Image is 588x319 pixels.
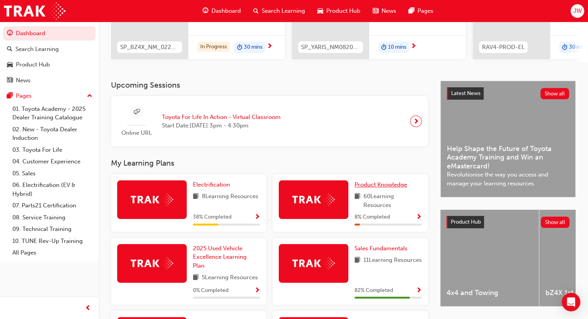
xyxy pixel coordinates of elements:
[447,87,569,100] a: Latest NewsShow all
[571,4,584,18] button: JW
[409,6,414,16] span: pages-icon
[447,216,569,228] a: Product HubShow all
[117,102,422,141] a: Online URLToyota For Life In Action - Virtual ClassroomStart Date:[DATE] 3pm - 4:30pm
[244,43,262,52] span: 30 mins
[416,287,422,294] span: Show Progress
[440,210,539,306] a: 4x4 and Towing
[366,3,402,19] a: news-iconNews
[413,116,419,127] span: next-icon
[117,129,156,137] span: Online URL
[193,245,247,269] span: 2025 Used Vehicle Excellence Learning Plan
[16,76,31,85] div: News
[355,181,407,188] span: Product Knowledge
[7,30,13,37] span: guage-icon
[131,257,173,269] img: Trak
[254,287,260,294] span: Show Progress
[7,77,13,84] span: news-icon
[416,286,422,295] button: Show Progress
[193,192,199,202] span: book-icon
[262,7,305,15] span: Search Learning
[355,245,407,252] span: Sales Fundamentals
[120,43,179,52] span: SP_BZ4X_NM_0224_EL01
[254,212,260,222] button: Show Progress
[9,247,95,259] a: All Pages
[3,26,95,41] a: Dashboard
[193,213,232,222] span: 38 % Completed
[15,45,59,54] div: Search Learning
[301,43,360,52] span: SP_YARIS_NM0820_EL_05
[355,286,393,295] span: 82 % Completed
[237,42,242,53] span: duration-icon
[9,144,95,156] a: 03. Toyota For Life
[162,121,281,130] span: Start Date: [DATE] 3pm - 4:30pm
[16,92,32,100] div: Pages
[254,286,260,295] button: Show Progress
[253,6,259,16] span: search-icon
[193,286,228,295] span: 0 % Completed
[7,93,13,100] span: pages-icon
[373,6,378,16] span: news-icon
[9,212,95,224] a: 08. Service Training
[355,213,390,222] span: 8 % Completed
[569,43,588,52] span: 30 mins
[355,244,411,253] a: Sales Fundamentals
[9,200,95,212] a: 07. Parts21 Certification
[447,288,533,297] span: 4x4 and Towing
[381,42,387,53] span: duration-icon
[9,103,95,124] a: 01. Toyota Academy - 2025 Dealer Training Catalogue
[3,25,95,89] button: DashboardSearch LearningProduct HubNews
[363,256,422,265] span: 11 Learning Resources
[85,304,91,313] span: prev-icon
[267,43,273,50] span: next-icon
[193,180,233,189] a: Electrification
[388,43,406,52] span: 10 mins
[363,192,422,209] span: 60 Learning Resources
[355,180,410,189] a: Product Knowledge
[9,124,95,144] a: 02. New - Toyota Dealer Induction
[416,212,422,222] button: Show Progress
[3,42,95,56] a: Search Learning
[382,7,396,15] span: News
[541,217,570,228] button: Show all
[9,223,95,235] a: 09. Technical Training
[254,214,260,221] span: Show Progress
[402,3,440,19] a: pages-iconPages
[111,159,428,168] h3: My Learning Plans
[451,219,481,225] span: Product Hub
[9,156,95,168] a: 04. Customer Experience
[16,60,50,69] div: Product Hub
[3,89,95,103] button: Pages
[573,7,581,15] span: JW
[131,193,173,205] img: Trak
[134,107,140,117] span: sessionType_ONLINE_URL-icon
[9,179,95,200] a: 06. Electrification (EV & Hybrid)
[326,7,360,15] span: Product Hub
[418,7,433,15] span: Pages
[211,7,241,15] span: Dashboard
[7,61,13,68] span: car-icon
[198,42,230,52] div: In Progress
[193,273,199,283] span: book-icon
[202,273,258,283] span: 5 Learning Resources
[447,144,569,171] span: Help Shape the Future of Toyota Academy Training and Win an eMastercard!
[3,58,95,72] a: Product Hub
[87,91,92,101] span: up-icon
[292,257,335,269] img: Trak
[355,256,360,265] span: book-icon
[7,46,12,53] span: search-icon
[3,73,95,88] a: News
[203,6,208,16] span: guage-icon
[540,88,569,99] button: Show all
[4,2,65,20] a: Trak
[562,293,580,311] div: Open Intercom Messenger
[193,244,260,270] a: 2025 Used Vehicle Excellence Learning Plan
[440,81,576,197] a: Latest NewsShow allHelp Shape the Future of Toyota Academy Training and Win an eMastercard!Revolu...
[411,43,416,50] span: next-icon
[202,192,258,202] span: 8 Learning Resources
[447,170,569,188] span: Revolutionise the way you access and manage your learning resources.
[247,3,311,19] a: search-iconSearch Learning
[193,181,230,188] span: Electrification
[196,3,247,19] a: guage-iconDashboard
[162,113,281,122] span: Toyota For Life In Action - Virtual Classroom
